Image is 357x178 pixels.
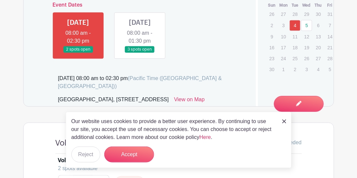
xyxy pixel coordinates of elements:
[313,53,324,64] p: 27
[58,156,85,164] div: Volunteers
[290,53,301,64] p: 25
[47,2,232,8] h6: Event Dates
[55,139,94,148] h4: Volunteers
[278,31,289,42] p: 10
[266,42,277,53] p: 16
[58,164,294,172] div: 2 spots available
[278,9,289,19] p: 27
[313,31,324,42] p: 13
[266,20,277,30] p: 2
[278,42,289,53] p: 17
[290,20,301,31] a: 4
[282,119,286,123] img: close_button-5f87c8562297e5c2d7936805f587ecaba9071eb48480494691a3f1689db116b3.svg
[266,9,277,19] p: 26
[324,31,335,42] p: 14
[313,20,324,30] p: 6
[301,31,312,42] p: 12
[301,2,312,9] th: Wed
[289,2,301,9] th: Tue
[266,31,277,42] p: 9
[313,9,324,19] p: 30
[290,42,301,53] p: 18
[200,134,211,140] a: Here
[71,117,275,141] p: Our website uses cookies to provide a better user experience. By continuing to use our site, you ...
[324,64,335,74] p: 5
[58,75,222,89] span: (Pacific Time ([GEOGRAPHIC_DATA] & [GEOGRAPHIC_DATA]))
[174,96,205,106] a: View on Map
[301,9,312,19] p: 29
[324,42,335,53] p: 21
[324,2,336,9] th: Fri
[58,74,248,90] div: [DATE] 08:00 am to 02:30 pm
[58,96,169,106] div: [GEOGRAPHIC_DATA], [STREET_ADDRESS]
[278,2,289,9] th: Mon
[71,147,100,162] button: Reject
[301,20,312,31] a: 5
[266,2,278,9] th: Sun
[266,53,277,64] p: 23
[278,64,289,74] p: 1
[290,31,301,42] p: 11
[313,42,324,53] p: 20
[312,2,324,9] th: Thu
[290,9,301,19] p: 28
[313,64,324,74] p: 4
[266,64,277,74] p: 30
[278,20,289,30] p: 3
[301,64,312,74] p: 3
[301,53,312,64] p: 26
[301,42,312,53] p: 19
[290,64,301,74] p: 2
[278,53,289,64] p: 24
[324,53,335,64] p: 28
[104,147,154,162] button: Accept
[324,9,335,19] p: 31
[324,20,335,30] p: 7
